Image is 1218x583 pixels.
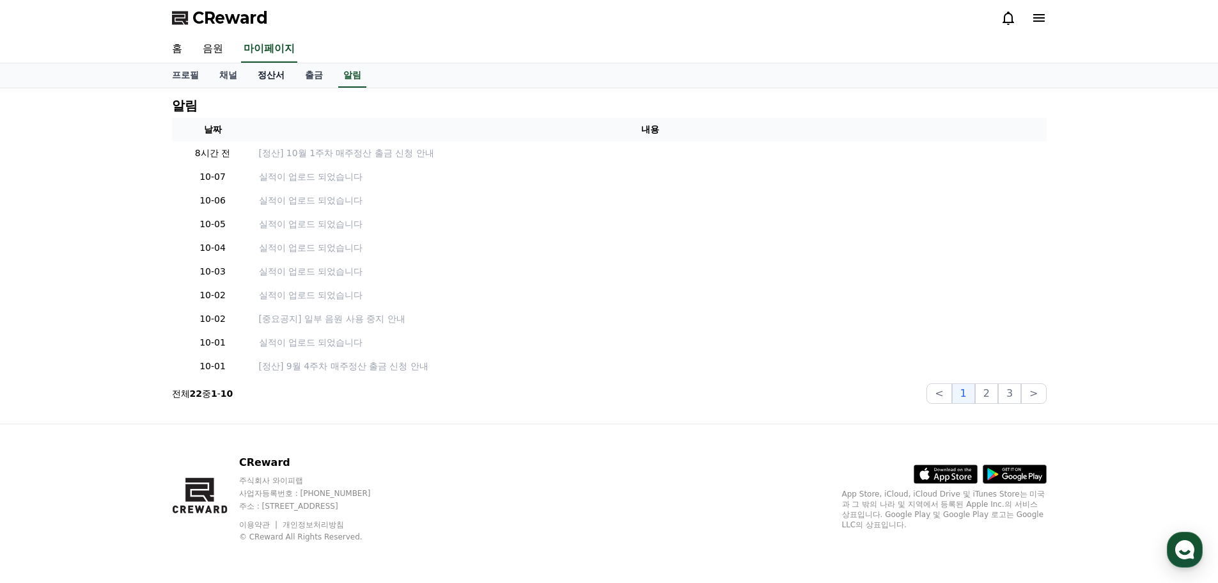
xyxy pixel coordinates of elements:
a: 실적이 업로드 되었습니다 [259,218,1042,231]
p: 10-02 [177,312,249,326]
button: 2 [975,383,998,404]
span: 대화 [117,426,132,436]
p: 10-06 [177,194,249,207]
p: 주소 : [STREET_ADDRESS] [239,501,395,511]
a: 실적이 업로드 되었습니다 [259,336,1042,349]
p: 10-01 [177,336,249,349]
strong: 22 [190,388,202,399]
a: 홈 [162,36,192,63]
span: CReward [192,8,268,28]
a: [정산] 9월 4주차 매주정산 출금 신청 안내 [259,360,1042,373]
strong: 1 [211,388,217,399]
p: 10-03 [177,265,249,278]
a: 실적이 업로드 되었습니다 [259,194,1042,207]
span: 홈 [40,425,48,435]
a: 음원 [192,36,233,63]
p: 사업자등록번호 : [PHONE_NUMBER] [239,488,395,499]
a: 프로필 [162,63,209,88]
a: 실적이 업로드 되었습니다 [259,289,1042,302]
a: 설정 [165,406,246,438]
p: 10-05 [177,218,249,231]
p: 8시간 전 [177,147,249,160]
p: 10-02 [177,289,249,302]
p: 10-07 [177,170,249,184]
a: 개인정보처리방침 [283,520,344,529]
a: 대화 [84,406,165,438]
a: 실적이 업로드 되었습니다 [259,265,1042,278]
a: 홈 [4,406,84,438]
p: © CReward All Rights Reserved. [239,532,395,542]
p: 주식회사 와이피랩 [239,475,395,486]
a: 실적이 업로드 되었습니다 [259,170,1042,184]
p: 10-01 [177,360,249,373]
p: CReward [239,455,395,470]
a: 알림 [338,63,366,88]
a: [중요공지] 일부 음원 사용 중지 안내 [259,312,1042,326]
span: 설정 [198,425,213,435]
a: 정산서 [247,63,295,88]
p: App Store, iCloud, iCloud Drive 및 iTunes Store는 미국과 그 밖의 나라 및 지역에서 등록된 Apple Inc.의 서비스 상표입니다. Goo... [842,489,1047,530]
th: 날짜 [172,118,254,141]
p: 전체 중 - [172,387,233,400]
button: 3 [998,383,1021,404]
button: < [926,383,951,404]
a: 채널 [209,63,247,88]
p: 10-04 [177,241,249,255]
a: CReward [172,8,268,28]
button: > [1021,383,1046,404]
h4: 알림 [172,99,198,113]
a: 마이페이지 [241,36,297,63]
a: 이용약관 [239,520,279,529]
th: 내용 [254,118,1047,141]
a: 실적이 업로드 되었습니다 [259,241,1042,255]
button: 1 [952,383,975,404]
strong: 10 [221,388,233,399]
a: 출금 [295,63,333,88]
a: [정산] 10월 1주차 매주정산 출금 신청 안내 [259,147,1042,160]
